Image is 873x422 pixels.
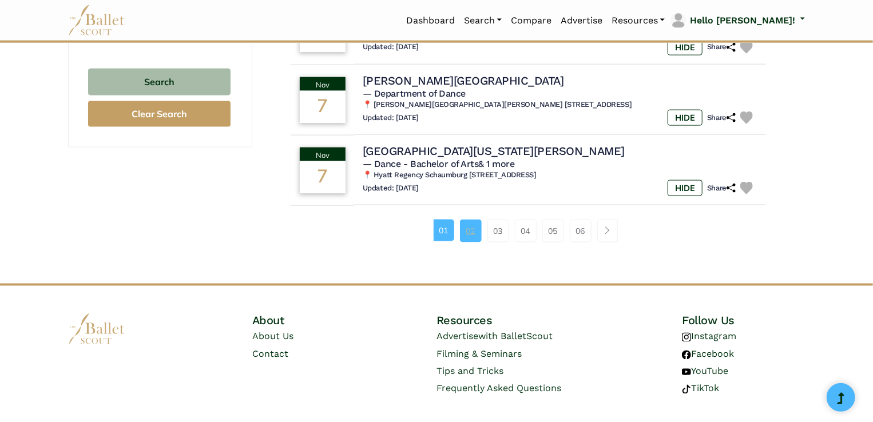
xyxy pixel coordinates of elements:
[707,184,736,193] h6: Share
[300,161,346,193] div: 7
[88,69,231,95] button: Search
[668,180,703,196] label: HIDE
[434,220,454,241] a: 01
[682,385,691,394] img: tiktok logo
[682,333,691,342] img: instagram logo
[682,368,691,377] img: youtube logo
[690,13,795,28] p: Hello [PERSON_NAME]!
[252,331,293,342] a: About Us
[459,9,506,33] a: Search
[707,42,736,52] h6: Share
[668,110,703,126] label: HIDE
[436,366,503,377] a: Tips and Tricks
[682,383,719,394] a: TikTok
[363,113,419,123] h6: Updated: [DATE]
[670,13,687,29] img: profile picture
[682,351,691,360] img: facebook logo
[363,158,515,169] span: — Dance - Bachelor of Arts
[669,11,805,30] a: profile picture Hello [PERSON_NAME]!
[682,349,734,360] a: Facebook
[542,220,564,242] a: 05
[300,91,346,123] div: 7
[436,383,561,394] a: Frequently Asked Questions
[682,366,728,377] a: YouTube
[363,42,419,52] h6: Updated: [DATE]
[506,9,556,33] a: Compare
[252,313,375,328] h4: About
[436,349,522,360] a: Filming & Seminars
[363,144,625,158] h4: [GEOGRAPHIC_DATA][US_STATE][PERSON_NAME]
[487,220,509,242] a: 03
[460,220,482,242] a: 02
[434,220,624,242] nav: Page navigation example
[436,331,553,342] a: Advertisewith BalletScout
[707,113,736,123] h6: Share
[479,158,515,169] a: & 1 more
[363,88,466,99] span: — Department of Dance
[68,313,125,345] img: logo
[515,220,537,242] a: 04
[556,9,607,33] a: Advertise
[570,220,592,242] a: 06
[478,331,553,342] span: with BalletScout
[363,170,757,180] h6: 📍 Hyatt Regency Schaumburg [STREET_ADDRESS]
[682,313,805,328] h4: Follow Us
[363,184,419,193] h6: Updated: [DATE]
[363,73,564,88] h4: [PERSON_NAME][GEOGRAPHIC_DATA]
[252,349,288,360] a: Contact
[607,9,669,33] a: Resources
[402,9,459,33] a: Dashboard
[682,331,736,342] a: Instagram
[300,148,346,161] div: Nov
[88,101,231,127] button: Clear Search
[300,77,346,91] div: Nov
[436,313,621,328] h4: Resources
[668,39,703,55] label: HIDE
[363,100,757,110] h6: 📍 [PERSON_NAME][GEOGRAPHIC_DATA][PERSON_NAME] [STREET_ADDRESS]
